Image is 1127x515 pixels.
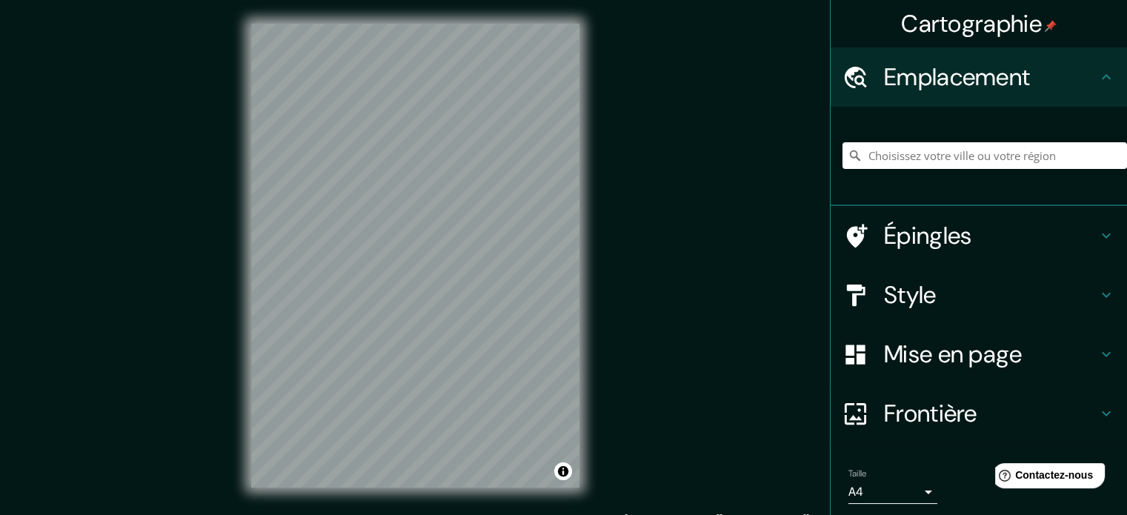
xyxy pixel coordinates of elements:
div: Épingles [831,206,1127,265]
img: pin-icon.png [1045,20,1057,32]
div: Frontière [831,384,1127,443]
canvas: Carte [251,24,579,488]
font: A4 [848,484,863,499]
input: Choisissez votre ville ou votre région [842,142,1127,169]
button: Basculer l'attribution [554,462,572,480]
font: Épingles [884,220,971,251]
div: A4 [848,480,937,504]
font: Mise en page [884,339,1023,370]
div: Emplacement [831,47,1127,107]
font: Emplacement [884,62,1030,93]
div: Mise en page [831,325,1127,384]
font: Taille [848,468,867,479]
div: Style [831,265,1127,325]
font: Style [884,279,937,310]
font: Frontière [884,398,977,429]
iframe: Lanceur de widgets d'aide [995,457,1111,499]
font: Cartographie [901,8,1042,39]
